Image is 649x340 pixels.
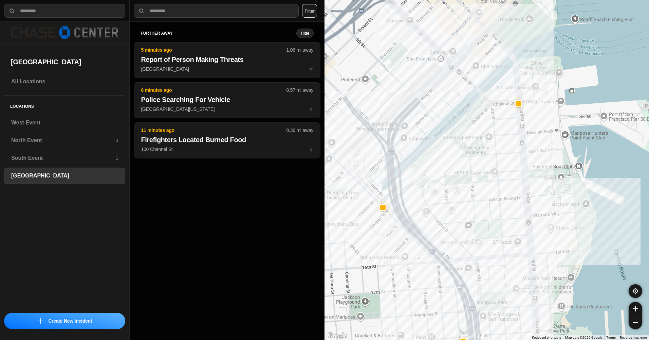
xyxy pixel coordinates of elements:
h2: [GEOGRAPHIC_DATA] [11,57,118,67]
button: zoom-in [629,302,642,316]
button: Keyboard shortcuts [532,335,561,340]
button: 5 minutes ago1.06 mi awayReport of Person Making Threats[GEOGRAPHIC_DATA]star [134,42,320,78]
p: 5 minutes ago [141,47,286,53]
p: 0.57 mi away [286,87,313,93]
span: star [309,147,313,152]
img: logo [11,26,118,39]
img: search [8,7,15,14]
a: All Locations [4,73,125,90]
h3: South Event [11,154,116,162]
a: West Event [4,115,125,131]
p: 1 [116,155,118,161]
p: 0.36 mi away [286,127,313,134]
a: 11 minutes ago0.36 mi awayFirefighters Located Burned Food100 Channel Ststar [134,146,320,152]
h3: All Locations [11,78,118,86]
p: [GEOGRAPHIC_DATA][US_STATE] [141,106,313,113]
a: Terms (opens in new tab) [606,336,616,339]
h2: Firefighters Located Burned Food [141,135,313,144]
p: 100 Channel St [141,146,313,153]
a: Open this area in Google Maps (opens a new window) [326,331,349,340]
span: star [309,106,313,112]
p: 11 minutes ago [141,127,286,134]
span: Map data ©2025 Google [565,336,602,339]
p: [GEOGRAPHIC_DATA] [141,66,313,72]
a: 6 minutes ago0.57 mi awayPolice Searching For Vehicle[GEOGRAPHIC_DATA][US_STATE]star [134,106,320,112]
h5: further away [141,31,296,36]
img: search [138,7,145,14]
a: South Event1 [4,150,125,166]
h3: [GEOGRAPHIC_DATA] [11,172,118,180]
a: [GEOGRAPHIC_DATA] [4,168,125,184]
button: iconCreate New Incident [4,313,125,329]
span: star [309,66,313,72]
img: recenter [632,288,638,294]
img: Google [326,331,349,340]
p: 3 [116,137,118,144]
button: 6 minutes ago0.57 mi awayPolice Searching For Vehicle[GEOGRAPHIC_DATA][US_STATE]star [134,82,320,118]
img: zoom-in [633,306,638,311]
h5: Locations [4,96,125,115]
button: zoom-out [629,316,642,329]
button: recenter [629,284,642,298]
a: North Event3 [4,132,125,149]
button: Hide [296,29,314,38]
p: 6 minutes ago [141,87,286,93]
h2: Report of Person Making Threats [141,55,313,64]
a: Report a map error [620,336,647,339]
p: 1.06 mi away [286,47,313,53]
h3: North Event [11,136,116,144]
img: icon [38,318,43,324]
button: 11 minutes ago0.36 mi awayFirefighters Located Burned Food100 Channel Ststar [134,122,320,158]
h3: West Event [11,119,118,127]
small: Hide [301,31,309,36]
h2: Police Searching For Vehicle [141,95,313,104]
p: Create New Incident [48,318,92,324]
button: Filter [302,4,317,18]
a: 5 minutes ago1.06 mi awayReport of Person Making Threats[GEOGRAPHIC_DATA]star [134,66,320,72]
img: zoom-out [633,320,638,325]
